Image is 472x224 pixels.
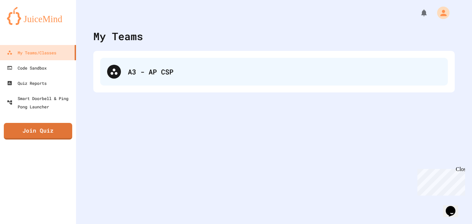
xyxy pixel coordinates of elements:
[128,66,441,77] div: A3 - AP CSP
[4,123,72,140] a: Join Quiz
[3,3,48,44] div: Chat with us now!Close
[93,28,143,44] div: My Teams
[415,166,465,196] iframe: chat widget
[7,64,47,72] div: Code Sandbox
[7,48,56,57] div: My Teams/Classes
[7,7,69,25] img: logo-orange.svg
[443,196,465,217] iframe: chat widget
[407,7,430,19] div: My Notifications
[430,5,451,21] div: My Account
[7,94,73,111] div: Smart Doorbell & Ping Pong Launcher
[100,58,448,86] div: A3 - AP CSP
[7,79,47,87] div: Quiz Reports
